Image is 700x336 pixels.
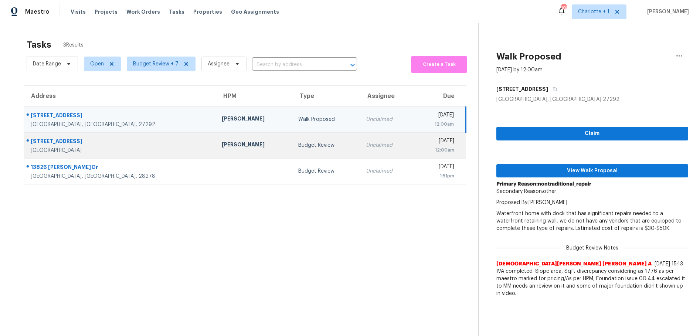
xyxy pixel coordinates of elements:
[644,8,689,16] span: [PERSON_NAME]
[496,199,688,206] p: Proposed By: [PERSON_NAME]
[655,261,683,267] span: [DATE] 15:13
[25,8,50,16] span: Maestro
[420,146,455,154] div: 12:00am
[420,172,455,180] div: 1:51pm
[24,86,216,106] th: Address
[133,60,179,68] span: Budget Review + 7
[31,112,210,121] div: [STREET_ADDRESS]
[366,116,408,123] div: Unclaimed
[496,85,548,93] h5: [STREET_ADDRESS]
[298,116,354,123] div: Walk Proposed
[31,121,210,128] div: [GEOGRAPHIC_DATA], [GEOGRAPHIC_DATA], 27292
[31,173,210,180] div: [GEOGRAPHIC_DATA], [GEOGRAPHIC_DATA], 28278
[502,166,682,176] span: View Walk Proposal
[231,8,279,16] span: Geo Assignments
[561,4,566,12] div: 105
[496,260,652,268] span: [DEMOGRAPHIC_DATA][PERSON_NAME] [PERSON_NAME] A
[496,127,688,140] button: Claim
[366,142,408,149] div: Unclaimed
[292,86,360,106] th: Type
[496,268,688,297] span: IVA completed. Slope area, Sqft discrepancy considering as 1776 as per maestro marked for pricing...
[27,41,51,48] h2: Tasks
[31,163,210,173] div: 13826 [PERSON_NAME] Dr
[90,60,104,68] span: Open
[562,244,623,252] span: Budget Review Notes
[414,86,466,106] th: Due
[71,8,86,16] span: Visits
[502,129,682,138] span: Claim
[548,82,558,96] button: Copy Address
[420,111,454,121] div: [DATE]
[222,141,286,150] div: [PERSON_NAME]
[496,181,591,187] b: Primary Reason: nontraditional_repair
[216,86,292,106] th: HPM
[95,8,118,16] span: Projects
[33,60,61,68] span: Date Range
[63,41,84,49] span: 3 Results
[415,60,463,69] span: Create a Task
[298,167,354,175] div: Budget Review
[252,59,336,71] input: Search by address
[496,164,688,178] button: View Walk Proposal
[420,121,454,128] div: 12:00am
[496,96,688,103] div: [GEOGRAPHIC_DATA], [GEOGRAPHIC_DATA] 27292
[496,53,561,60] h2: Walk Proposed
[366,167,408,175] div: Unclaimed
[222,115,286,124] div: [PERSON_NAME]
[420,137,455,146] div: [DATE]
[126,8,160,16] span: Work Orders
[496,189,556,194] span: Secondary Reason: other
[360,86,414,106] th: Assignee
[496,66,543,74] div: [DATE] by 12:00am
[298,142,354,149] div: Budget Review
[496,210,688,232] p: Waterfront home with dock that has significant repairs needed to a waterfront retaining wall, we ...
[31,138,210,147] div: [STREET_ADDRESS]
[420,163,455,172] div: [DATE]
[578,8,609,16] span: Charlotte + 1
[193,8,222,16] span: Properties
[31,147,210,154] div: [GEOGRAPHIC_DATA]
[208,60,230,68] span: Assignee
[411,56,467,73] button: Create a Task
[347,60,358,70] button: Open
[169,9,184,14] span: Tasks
